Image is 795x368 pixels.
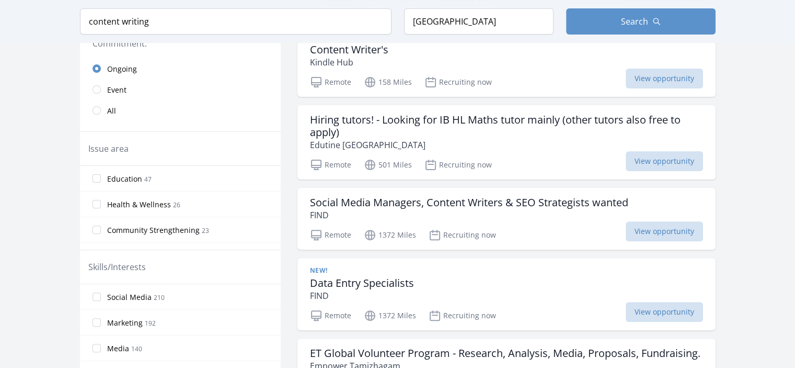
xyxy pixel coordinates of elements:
span: New! [310,266,328,275]
h3: Hiring tutors! - Looking for IB HL Maths tutor mainly (other tutors also free to apply) [310,114,703,139]
input: Education 47 [93,174,101,183]
a: Event [80,79,281,100]
p: Edutine [GEOGRAPHIC_DATA] [310,139,703,151]
input: Health & Wellness 26 [93,200,101,208]
span: 26 [173,200,180,209]
span: 140 [131,344,142,353]
a: All [80,100,281,121]
p: Recruiting now [429,309,496,322]
p: Recruiting now [424,159,492,171]
span: Health & Wellness [107,199,171,210]
input: Social Media 210 [93,293,101,301]
p: Recruiting now [424,76,492,88]
span: View opportunity [626,221,703,241]
h3: Data Entry Specialists [310,277,414,289]
span: All [107,106,116,116]
span: Community Strengthening [107,225,200,236]
p: Recruiting now [429,229,496,241]
a: Social Media Managers, Content Writers & SEO Strategists wanted FIND Remote 1372 Miles Recruiting... [297,188,716,250]
span: 23 [202,226,209,235]
span: Search [621,15,648,28]
span: Ongoing [107,64,137,74]
p: Remote [310,76,351,88]
p: FIND [310,209,628,221]
span: Social Media [107,292,152,303]
span: 47 [144,175,152,184]
p: 1372 Miles [364,309,416,322]
p: Remote [310,229,351,241]
p: Remote [310,159,351,171]
legend: Skills/Interests [88,261,146,273]
button: Search [566,8,716,35]
legend: Commitment: [93,37,268,50]
span: Event [107,85,126,95]
input: Location [404,8,554,35]
a: Hiring tutors! - Looking for IB HL Maths tutor mainly (other tutors also free to apply) Edutine [... [297,105,716,180]
p: Kindle Hub [310,56,388,69]
span: Marketing [107,318,143,328]
p: 501 Miles [364,159,412,171]
a: New! Content Writer's Kindle Hub Remote 158 Miles Recruiting now View opportunity [297,25,716,97]
h3: ET Global Volunteer Program - Research, Analysis, Media, Proposals, Fundraising. [310,347,700,360]
p: 1372 Miles [364,229,416,241]
h3: Social Media Managers, Content Writers & SEO Strategists wanted [310,196,628,209]
p: Remote [310,309,351,322]
span: 210 [154,293,165,302]
legend: Issue area [88,142,129,155]
a: New! Data Entry Specialists FIND Remote 1372 Miles Recruiting now View opportunity [297,258,716,330]
input: Community Strengthening 23 [93,226,101,234]
input: Marketing 192 [93,318,101,327]
span: View opportunity [626,151,703,171]
input: Media 140 [93,344,101,352]
span: View opportunity [626,69,703,88]
p: FIND [310,289,414,302]
span: Education [107,174,142,184]
p: 158 Miles [364,76,412,88]
a: Ongoing [80,58,281,79]
input: Keyword [80,8,391,35]
span: Media [107,343,129,354]
span: View opportunity [626,302,703,322]
h3: Content Writer's [310,43,388,56]
span: 192 [145,319,156,328]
